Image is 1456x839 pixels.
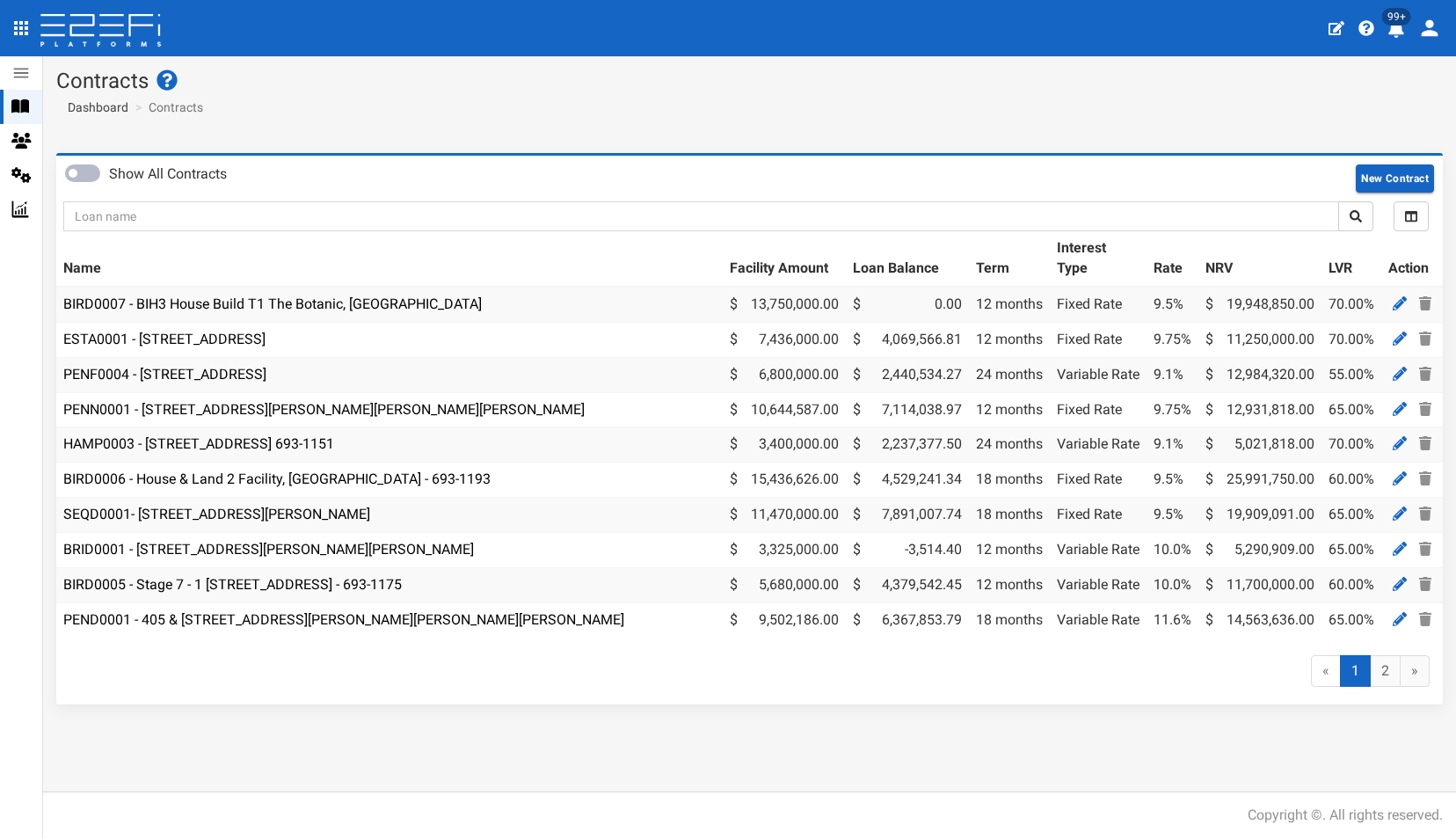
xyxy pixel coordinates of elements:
td: 11,700,000.00 [1198,567,1321,602]
a: PENF0004 - [STREET_ADDRESS] [63,366,266,383]
td: 7,891,007.74 [846,498,969,533]
td: 11,250,000.00 [1198,322,1321,357]
span: 1 [1340,655,1371,688]
td: 7,114,038.97 [846,392,969,427]
td: 11,470,000.00 [723,498,846,533]
td: -3,514.40 [846,532,969,567]
td: 9.1% [1147,427,1198,463]
a: Delete Contract [1415,328,1436,350]
th: Facility Amount [723,231,846,287]
td: 24 months [969,427,1050,463]
a: Delete Contract [1415,573,1436,595]
td: 2,440,534.27 [846,357,969,392]
td: Variable Rate [1050,567,1147,602]
th: Rate [1147,231,1198,287]
td: 5,021,818.00 [1198,427,1321,463]
a: Delete Contract [1415,468,1436,490]
th: Action [1381,231,1443,287]
td: 0.00 [846,287,969,322]
a: Delete Contract [1415,503,1436,525]
td: 65.00% [1321,498,1381,533]
td: 60.00% [1321,463,1381,498]
td: 3,325,000.00 [723,532,846,567]
td: Fixed Rate [1050,287,1147,322]
td: 18 months [969,498,1050,533]
th: Interest Type [1050,231,1147,287]
td: 13,750,000.00 [723,287,846,322]
td: 7,436,000.00 [723,322,846,357]
td: 24 months [969,357,1050,392]
td: 70.00% [1321,287,1381,322]
td: 70.00% [1321,427,1381,463]
a: Delete Contract [1415,293,1436,315]
a: Delete Contract [1415,363,1436,385]
td: 5,290,909.00 [1198,532,1321,567]
td: 12 months [969,392,1050,427]
td: 9.1% [1147,357,1198,392]
a: SEQD0001- [STREET_ADDRESS][PERSON_NAME] [63,506,370,522]
a: ESTA0001 - [STREET_ADDRESS] [63,331,266,347]
div: Copyright ©. All rights reserved. [1248,806,1443,826]
td: 55.00% [1321,357,1381,392]
th: Name [56,231,723,287]
td: 9.5% [1147,498,1198,533]
td: 10,644,587.00 [723,392,846,427]
td: 19,948,850.00 [1198,287,1321,322]
td: 9.75% [1147,392,1198,427]
td: 18 months [969,602,1050,637]
label: Show All Contracts [109,164,227,185]
td: 12,984,320.00 [1198,357,1321,392]
span: Dashboard [61,100,128,114]
td: 3,400,000.00 [723,427,846,463]
td: 19,909,091.00 [1198,498,1321,533]
td: 70.00% [1321,322,1381,357]
a: BIRD0005 - Stage 7 - 1 [STREET_ADDRESS] - 693-1175 [63,576,402,593]
td: 14,563,636.00 [1198,602,1321,637]
td: 65.00% [1321,392,1381,427]
th: Loan Balance [846,231,969,287]
a: BIRD0006 - House & Land 2 Facility, [GEOGRAPHIC_DATA] - 693-1193 [63,471,491,487]
td: 15,436,626.00 [723,463,846,498]
td: Variable Rate [1050,357,1147,392]
a: BRID0001 - [STREET_ADDRESS][PERSON_NAME][PERSON_NAME] [63,541,474,558]
td: 9,502,186.00 [723,602,846,637]
td: 10.0% [1147,567,1198,602]
td: Variable Rate [1050,532,1147,567]
td: 12 months [969,567,1050,602]
a: » [1400,655,1430,688]
td: 12 months [969,287,1050,322]
td: 12 months [969,322,1050,357]
a: BIRD0007 - BIH3 House Build T1 The Botanic, [GEOGRAPHIC_DATA] [63,295,482,312]
td: 9.75% [1147,322,1198,357]
a: Dashboard [61,98,128,116]
a: Delete Contract [1415,538,1436,560]
td: Variable Rate [1050,602,1147,637]
td: 6,800,000.00 [723,357,846,392]
li: Contracts [131,98,203,116]
a: Delete Contract [1415,433,1436,455]
td: 9.5% [1147,463,1198,498]
a: Delete Contract [1415,609,1436,631]
button: New Contract [1356,164,1434,193]
td: 12 months [969,532,1050,567]
td: 60.00% [1321,567,1381,602]
td: Fixed Rate [1050,322,1147,357]
td: 9.5% [1147,287,1198,322]
th: Term [969,231,1050,287]
td: 10.0% [1147,532,1198,567]
td: 2,237,377.50 [846,427,969,463]
td: Variable Rate [1050,427,1147,463]
td: 25,991,750.00 [1198,463,1321,498]
td: Fixed Rate [1050,392,1147,427]
td: 5,680,000.00 [723,567,846,602]
td: 11.6% [1147,602,1198,637]
input: Loan name [63,201,1339,231]
td: 6,367,853.79 [846,602,969,637]
th: NRV [1198,231,1321,287]
td: 4,529,241.34 [846,463,969,498]
td: 65.00% [1321,602,1381,637]
a: PENN0001 - [STREET_ADDRESS][PERSON_NAME][PERSON_NAME][PERSON_NAME] [63,401,585,418]
td: 12,931,818.00 [1198,392,1321,427]
td: 18 months [969,463,1050,498]
td: Fixed Rate [1050,498,1147,533]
